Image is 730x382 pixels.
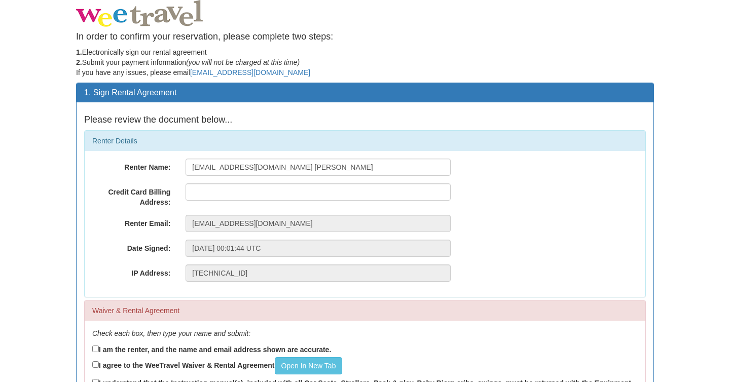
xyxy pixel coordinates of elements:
label: Renter Name: [85,159,178,172]
input: I am the renter, and the name and email address shown are accurate. [92,346,99,352]
strong: 2. [76,58,82,66]
em: Check each box, then type your name and submit: [92,329,250,337]
h4: In order to confirm your reservation, please complete two steps: [76,32,654,42]
p: Electronically sign our rental agreement Submit your payment information If you have any issues, ... [76,47,654,78]
a: Open In New Tab [275,357,343,374]
label: Date Signed: [85,240,178,253]
h3: 1. Sign Rental Agreement [84,88,646,97]
h4: Please review the document below... [84,115,646,125]
em: (you will not be charged at this time) [186,58,300,66]
label: I am the renter, and the name and email address shown are accurate. [92,343,331,355]
label: Renter Email: [85,215,178,228]
a: [EMAIL_ADDRESS][DOMAIN_NAME] [190,68,310,77]
input: I agree to the WeeTravel Waiver & Rental AgreementOpen In New Tab [92,361,99,368]
label: Credit Card Billing Address: [85,183,178,207]
label: IP Address: [85,264,178,278]
strong: 1. [76,48,82,56]
label: I agree to the WeeTravel Waiver & Rental Agreement [92,357,342,374]
div: Waiver & Rental Agreement [85,300,645,321]
div: Renter Details [85,131,645,151]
